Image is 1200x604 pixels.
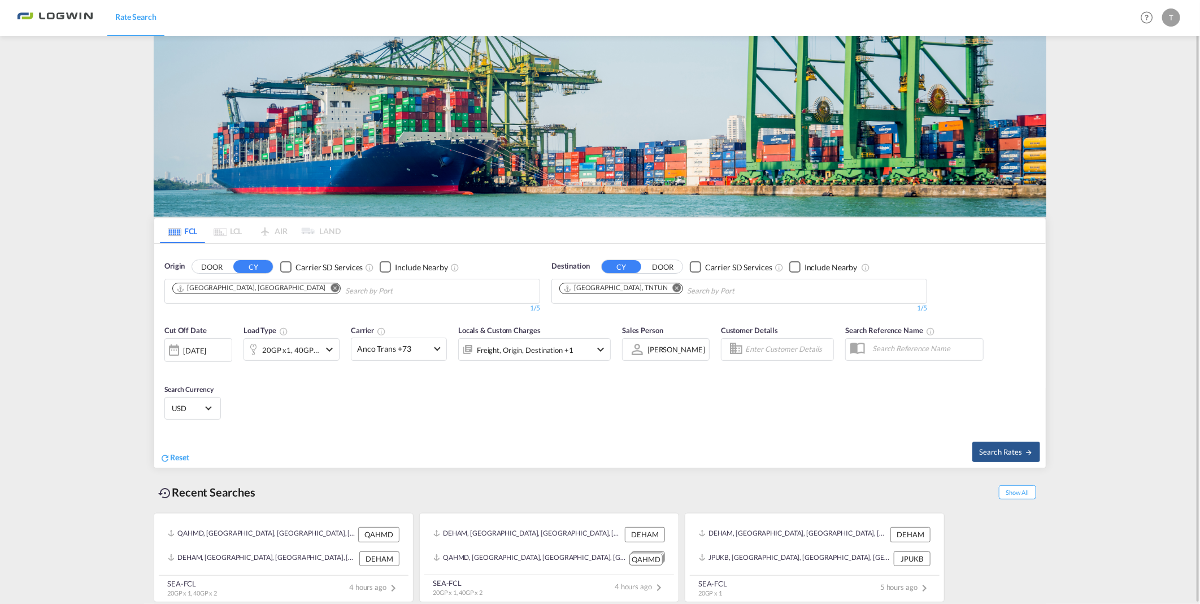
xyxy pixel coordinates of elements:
div: DEHAM [625,527,665,542]
input: Search Reference Name [867,340,983,357]
div: 1/5 [551,304,927,313]
span: Show All [999,485,1036,499]
md-select: Sales Person: Tamara Schaffner [646,341,706,357]
button: DOOR [192,261,232,274]
md-tab-item: FCL [160,218,205,243]
button: Remove [323,283,340,295]
md-pagination-wrapper: Use the left and right arrow keys to navigate between tabs [160,218,341,243]
div: JPUKB [894,551,931,566]
md-icon: Unchecked: Search for CY (Container Yard) services for all selected carriers.Checked : Search for... [775,263,784,272]
md-icon: icon-chevron-down [594,343,607,356]
div: DEHAM, Hamburg, Germany, Western Europe, Europe [168,551,356,566]
span: 4 hours ago [615,582,666,591]
recent-search-card: DEHAM, [GEOGRAPHIC_DATA], [GEOGRAPHIC_DATA], [GEOGRAPHIC_DATA], [GEOGRAPHIC_DATA] DEHAMQAHMD, [GE... [419,513,679,602]
div: Freight Origin Destination Factory Stuffingicon-chevron-down [458,338,611,361]
span: Customer Details [721,326,778,335]
img: bc73a0e0d8c111efacd525e4c8ad7d32.png [17,5,93,31]
div: Carrier SD Services [295,262,363,273]
span: Sales Person [622,326,663,335]
div: QAHMD [358,527,399,542]
md-icon: icon-chevron-down [323,343,336,356]
div: [DATE] [183,346,206,356]
div: Tunis, TNTUN [563,283,668,293]
md-checkbox: Checkbox No Ink [690,261,772,273]
div: DEHAM [359,551,399,566]
span: Reset [170,452,189,462]
md-icon: icon-chevron-right [386,581,400,595]
div: Help [1137,8,1162,28]
div: Carrier SD Services [705,262,772,273]
span: 20GP x 1 [698,589,722,597]
div: SEA-FCL [167,579,217,589]
div: 1/5 [164,304,540,313]
div: Include Nearby [395,262,448,273]
button: Search Ratesicon-arrow-right [972,442,1040,462]
md-icon: icon-refresh [160,453,170,463]
div: T [1162,8,1180,27]
button: CY [233,260,273,273]
div: 20GP x1 40GP x2 [262,342,320,358]
md-icon: The selected Trucker/Carrierwill be displayed in the rate results If the rates are from another f... [377,327,386,336]
span: Search Reference Name [845,326,935,335]
span: 20GP x 1, 40GP x 2 [167,589,217,597]
md-checkbox: Checkbox No Ink [789,261,858,273]
span: 5 hours ago [880,583,931,592]
div: QAHMD [629,554,663,566]
div: icon-refreshReset [160,452,189,464]
span: Destination [551,261,590,272]
span: Locals & Custom Charges [458,326,541,335]
div: [PERSON_NAME] [647,345,705,354]
input: Chips input. [345,282,453,300]
div: Press delete to remove this chip. [176,283,328,293]
md-icon: Unchecked: Ignores neighbouring ports when fetching rates.Checked : Includes neighbouring ports w... [450,263,459,272]
div: 20GP x1 40GP x2icon-chevron-down [244,338,340,361]
img: bild-fuer-ratentool.png [154,36,1046,217]
span: Load Type [244,326,288,335]
md-datepicker: Select [164,360,173,376]
button: CY [602,260,641,273]
md-icon: icon-arrow-right [1025,448,1033,456]
recent-search-card: DEHAM, [GEOGRAPHIC_DATA], [GEOGRAPHIC_DATA], [GEOGRAPHIC_DATA], [GEOGRAPHIC_DATA] DEHAMJPUKB, [GE... [685,513,945,602]
div: Recent Searches [154,480,260,505]
span: USD [172,403,203,413]
div: DEHAM [890,527,931,542]
div: SEA-FCL [433,578,482,588]
input: Enter Customer Details [745,341,830,358]
div: QAHMD, Hamad, Qatar, Middle East, Middle East [168,527,355,542]
div: [DATE] [164,338,232,362]
span: Search Currency [164,385,214,394]
span: 4 hours ago [349,583,400,592]
md-select: Select Currency: $ USDUnited States Dollar [171,400,215,416]
div: JPUKB, Kobe, Japan, Greater China & Far East Asia, Asia Pacific [699,551,891,566]
span: Anco Trans +73 [357,343,431,355]
span: Origin [164,261,185,272]
span: 20GP x 1, 40GP x 2 [433,589,482,596]
button: Remove [666,283,682,295]
span: Carrier [351,326,386,335]
button: DOOR [643,261,682,274]
span: Search Rates [979,447,1033,456]
md-icon: icon-chevron-right [652,581,666,594]
div: Press delete to remove this chip. [563,283,670,293]
div: Hamburg, DEHAM [176,283,325,293]
div: DEHAM, Hamburg, Germany, Western Europe, Europe [433,527,622,542]
div: QAHMD, Hamad, Qatar, Middle East, Middle East [433,551,627,566]
span: Rate Search [115,12,156,21]
md-checkbox: Checkbox No Ink [380,261,448,273]
md-icon: Unchecked: Ignores neighbouring ports when fetching rates.Checked : Includes neighbouring ports w... [861,263,870,272]
md-icon: Your search will be saved by the below given name [926,327,935,336]
recent-search-card: QAHMD, [GEOGRAPHIC_DATA], [GEOGRAPHIC_DATA], [GEOGRAPHIC_DATA], [GEOGRAPHIC_DATA] QAHMDDEHAM, [GE... [154,513,414,602]
div: Freight Origin Destination Factory Stuffing [477,342,573,358]
div: Include Nearby [805,262,858,273]
div: DEHAM, Hamburg, Germany, Western Europe, Europe [699,527,888,542]
span: Help [1137,8,1156,27]
md-chips-wrap: Chips container. Use arrow keys to select chips. [171,279,457,300]
md-icon: Unchecked: Search for CY (Container Yard) services for all selected carriers.Checked : Search for... [365,263,374,272]
input: Chips input. [688,282,795,300]
span: Cut Off Date [164,326,207,335]
md-icon: icon-chevron-right [918,581,931,595]
div: OriginDOOR CY Checkbox No InkUnchecked: Search for CY (Container Yard) services for all selected ... [154,244,1046,467]
md-icon: icon-information-outline [279,327,288,336]
md-chips-wrap: Chips container. Use arrow keys to select chips. [558,279,799,300]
